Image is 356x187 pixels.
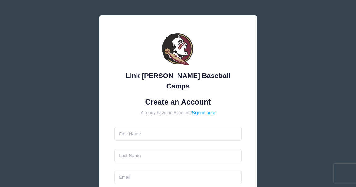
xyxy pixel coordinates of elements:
[114,110,242,116] div: Already have an Account?
[114,71,242,91] div: Link [PERSON_NAME] Baseball Camps
[159,31,197,69] img: Link Jarrett Baseball Camps
[192,110,215,115] a: Sign in here
[114,98,242,106] h1: Create an Account
[114,127,242,141] input: First Name
[114,149,242,162] input: Last Name
[114,171,242,184] input: Email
